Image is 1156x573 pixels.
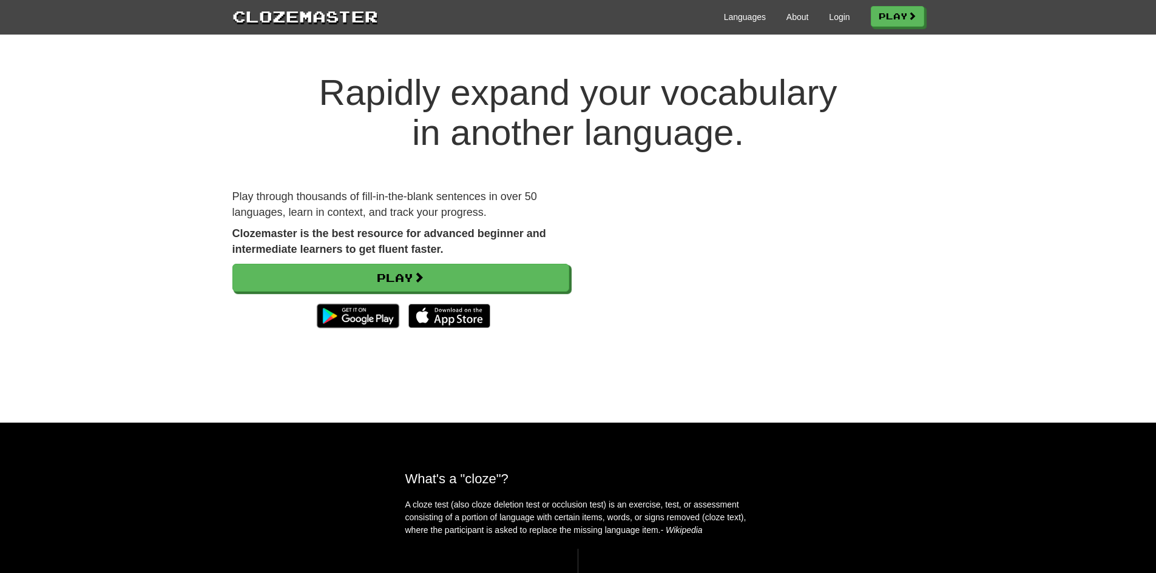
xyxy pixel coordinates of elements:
[405,471,751,486] h2: What's a "cloze"?
[724,11,766,23] a: Languages
[871,6,924,27] a: Play
[311,298,405,334] img: Get it on Google Play
[829,11,850,23] a: Login
[661,525,703,535] em: - Wikipedia
[232,5,378,27] a: Clozemaster
[232,189,569,220] p: Play through thousands of fill-in-the-blank sentences in over 50 languages, learn in context, and...
[408,304,490,328] img: Download_on_the_App_Store_Badge_US-UK_135x40-25178aeef6eb6b83b96f5f2d004eda3bffbb37122de64afbaef7...
[232,264,569,292] a: Play
[232,227,546,255] strong: Clozemaster is the best resource for advanced beginner and intermediate learners to get fluent fa...
[786,11,809,23] a: About
[405,498,751,537] p: A cloze test (also cloze deletion test or occlusion test) is an exercise, test, or assessment con...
